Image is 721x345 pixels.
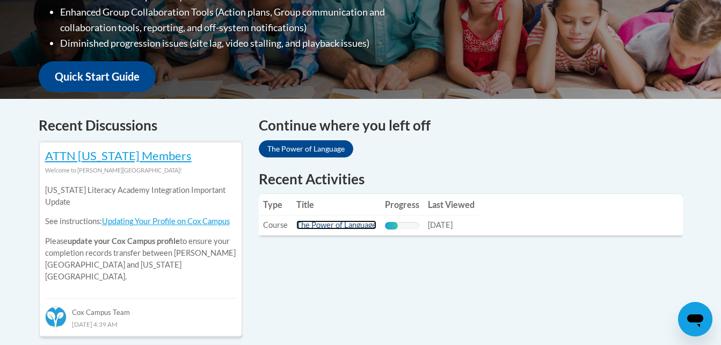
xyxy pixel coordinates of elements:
div: Please to ensure your completion records transfer between [PERSON_NAME][GEOGRAPHIC_DATA] and [US_... [45,176,236,291]
div: Cox Campus Team [45,298,236,318]
span: Course [263,220,288,229]
p: [US_STATE] Literacy Academy Integration Important Update [45,184,236,208]
li: Diminished progression issues (site lag, video stalling, and playback issues) [60,35,428,51]
li: Enhanced Group Collaboration Tools (Action plans, Group communication and collaboration tools, re... [60,4,428,35]
h4: Continue where you left off [259,115,683,136]
a: ATTN [US_STATE] Members [45,148,192,163]
h4: Recent Discussions [39,115,243,136]
a: The Power of Language [296,220,376,229]
div: Welcome to [PERSON_NAME][GEOGRAPHIC_DATA]! [45,164,236,176]
th: Type [259,194,292,215]
th: Title [292,194,381,215]
iframe: Button to launch messaging window [678,302,712,336]
th: Last Viewed [424,194,479,215]
b: update your Cox Campus profile [68,236,180,246]
th: Progress [381,194,424,215]
p: See instructions: [45,215,236,227]
div: [DATE] 4:39 AM [45,318,236,330]
a: The Power of Language [259,140,353,157]
img: Cox Campus Team [45,306,67,328]
h1: Recent Activities [259,169,683,189]
a: Updating Your Profile on Cox Campus [102,217,230,226]
a: Quick Start Guide [39,61,156,92]
span: [DATE] [428,220,453,229]
div: Progress, % [385,222,398,229]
